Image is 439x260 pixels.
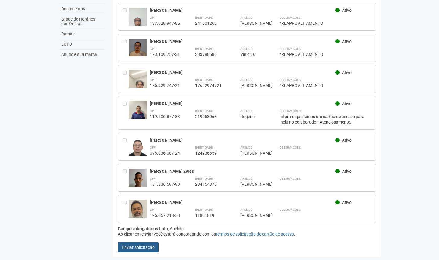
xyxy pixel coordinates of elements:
strong: CPF [150,146,156,149]
strong: Observações [280,208,301,211]
strong: CPF [150,47,156,50]
div: Ao clicar em enviar você estará concordando com os . [118,231,376,237]
strong: Observações [280,16,301,19]
div: *REAPROVEITAMENTO [280,21,371,26]
div: 125.057.218-58 [150,213,180,218]
strong: Identidade [195,146,213,149]
a: Anuncie sua marca [60,50,104,59]
div: [PERSON_NAME] [150,137,335,143]
div: Foto, Apelido [118,226,376,231]
div: Entre em contato com a Aministração para solicitar o cancelamento ou 2a via [123,137,129,156]
div: 219053063 [195,114,225,119]
strong: Apelido [240,16,253,19]
span: Ativo [342,70,352,75]
div: [PERSON_NAME] [150,39,335,44]
button: Enviar solicitação [118,242,159,252]
span: Ativo [342,200,352,205]
div: Entre em contato com a Aministração para solicitar o cancelamento ou 2a via [123,8,129,26]
img: user.jpg [129,169,147,193]
strong: CPF [150,109,156,113]
a: LGPD [60,39,104,50]
div: Informo que temos um cartão de acesso para incluir o colaborador. Atenciosamente. [280,114,371,125]
div: 095.036.087-24 [150,150,180,156]
div: *REAPROVEITAMENTO [280,83,371,88]
span: Ativo [342,101,352,106]
strong: Observações [280,146,301,149]
div: Entre em contato com a Aministração para solicitar o cancelamento ou 2a via [123,101,129,125]
strong: Campos obrigatórios: [118,226,159,231]
div: [PERSON_NAME] [150,200,335,205]
div: [PERSON_NAME] [240,213,264,218]
img: user.jpg [129,8,147,40]
img: user.jpg [129,39,147,56]
div: [PERSON_NAME] [150,8,335,13]
span: Ativo [342,169,352,174]
a: Documentos [60,4,104,14]
div: Entre em contato com a Aministração para solicitar o cancelamento ou 2a via [123,39,129,57]
strong: Identidade [195,177,213,180]
div: Entre em contato com a Aministração para solicitar o cancelamento ou 2a via [123,70,129,88]
div: 119.506.877-83 [150,114,180,119]
div: 181.836.597-99 [150,181,180,187]
strong: CPF [150,177,156,180]
span: Ativo [342,8,352,13]
strong: Observações [280,177,301,180]
div: Entre em contato com a Aministração para solicitar o cancelamento ou 2a via [123,200,129,218]
div: 173.109.757-31 [150,52,180,57]
strong: Identidade [195,109,213,113]
strong: CPF [150,16,156,19]
div: 241601269 [195,21,225,26]
strong: Apelido [240,47,253,50]
div: Entre em contato com a Aministração para solicitar o cancelamento ou 2a via [123,169,129,187]
div: 17692974721 [195,83,225,88]
strong: Apelido [240,177,253,180]
span: Ativo [342,138,352,143]
strong: Observações [280,78,301,82]
div: [PERSON_NAME] [150,101,335,106]
img: user.jpg [129,70,147,94]
strong: Identidade [195,78,213,82]
div: [PERSON_NAME] [240,150,264,156]
strong: Apelido [240,78,253,82]
strong: Identidade [195,47,213,50]
a: Grade de Horários dos Ônibus [60,14,104,29]
img: user.jpg [129,200,147,225]
div: Vinicius [240,52,264,57]
div: [PERSON_NAME] [150,70,335,75]
div: [PERSON_NAME] [240,83,264,88]
div: 137.029.947-85 [150,21,180,26]
a: Ramais [60,29,104,39]
strong: Identidade [195,16,213,19]
img: user.jpg [129,137,147,160]
div: 11801819 [195,213,225,218]
a: termos de solicitação de cartão de acesso [216,232,294,236]
strong: Observações [280,109,301,113]
span: Ativo [342,39,352,44]
strong: CPF [150,78,156,82]
div: 176.929.747-21 [150,83,180,88]
div: [PERSON_NAME] [240,21,264,26]
div: 284754876 [195,181,225,187]
img: user.jpg [129,101,147,125]
strong: Identidade [195,208,213,211]
strong: Apelido [240,146,253,149]
div: *REAPROVEITAMENTO [280,52,371,57]
div: [PERSON_NAME] [240,181,264,187]
div: [PERSON_NAME] Evres [150,169,335,174]
strong: Observações [280,47,301,50]
div: Rogerio [240,114,264,119]
div: 124936659 [195,150,225,156]
strong: CPF [150,208,156,211]
div: 333788586 [195,52,225,57]
strong: Apelido [240,109,253,113]
strong: Apelido [240,208,253,211]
